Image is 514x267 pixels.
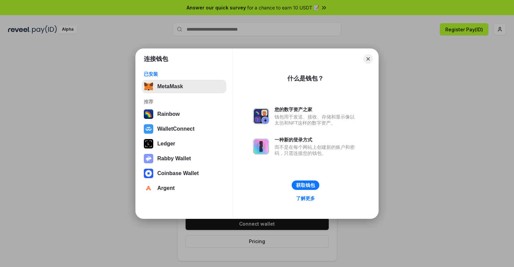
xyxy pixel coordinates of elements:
div: 推荐 [144,99,224,105]
div: WalletConnect [157,126,195,132]
img: svg+xml,%3Csvg%20width%3D%22120%22%20height%3D%22120%22%20viewBox%3D%220%200%20120%20120%22%20fil... [144,109,153,119]
div: Ledger [157,141,175,147]
div: 一种新的登录方式 [275,137,358,143]
img: svg+xml,%3Csvg%20width%3D%2228%22%20height%3D%2228%22%20viewBox%3D%220%200%2028%2028%22%20fill%3D... [144,124,153,134]
img: svg+xml,%3Csvg%20width%3D%2228%22%20height%3D%2228%22%20viewBox%3D%220%200%2028%2028%22%20fill%3D... [144,169,153,178]
img: svg+xml,%3Csvg%20xmlns%3D%22http%3A%2F%2Fwww.w3.org%2F2000%2Fsvg%22%20fill%3D%22none%22%20viewBox... [253,108,269,124]
div: 获取钱包 [296,182,315,188]
div: 而不是在每个网站上创建新的账户和密码，只需连接您的钱包。 [275,144,358,156]
div: Rainbow [157,111,180,117]
button: Rabby Wallet [142,152,226,165]
div: Rabby Wallet [157,156,191,162]
img: svg+xml,%3Csvg%20xmlns%3D%22http%3A%2F%2Fwww.w3.org%2F2000%2Fsvg%22%20fill%3D%22none%22%20viewBox... [253,138,269,155]
div: 什么是钱包？ [287,74,324,82]
h1: 连接钱包 [144,55,168,63]
div: Coinbase Wallet [157,170,199,176]
div: 您的数字资产之家 [275,106,358,112]
button: Rainbow [142,107,226,121]
div: 了解更多 [296,195,315,201]
button: Coinbase Wallet [142,167,226,180]
img: svg+xml,%3Csvg%20xmlns%3D%22http%3A%2F%2Fwww.w3.org%2F2000%2Fsvg%22%20width%3D%2228%22%20height%3... [144,139,153,148]
button: MetaMask [142,80,226,93]
img: svg+xml,%3Csvg%20xmlns%3D%22http%3A%2F%2Fwww.w3.org%2F2000%2Fsvg%22%20fill%3D%22none%22%20viewBox... [144,154,153,163]
div: 钱包用于发送、接收、存储和显示像以太坊和NFT这样的数字资产。 [275,114,358,126]
button: 获取钱包 [292,180,319,190]
img: svg+xml,%3Csvg%20width%3D%2228%22%20height%3D%2228%22%20viewBox%3D%220%200%2028%2028%22%20fill%3D... [144,183,153,193]
div: Argent [157,185,175,191]
img: svg+xml,%3Csvg%20fill%3D%22none%22%20height%3D%2233%22%20viewBox%3D%220%200%2035%2033%22%20width%... [144,82,153,91]
button: Close [363,54,373,64]
div: MetaMask [157,84,183,90]
a: 了解更多 [292,194,319,203]
button: Ledger [142,137,226,151]
button: Argent [142,181,226,195]
div: 已安装 [144,71,224,77]
button: WalletConnect [142,122,226,136]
